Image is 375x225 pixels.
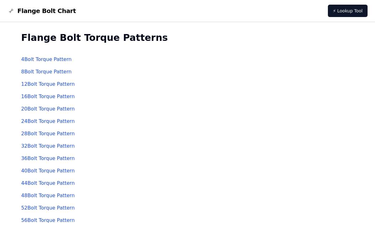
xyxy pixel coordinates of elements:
a: 16Bolt Torque Pattern [21,93,75,99]
a: 40Bolt Torque Pattern [21,168,75,174]
a: 52Bolt Torque Pattern [21,205,75,211]
a: 4Bolt Torque Pattern [21,56,72,62]
a: 8Bolt Torque Pattern [21,69,72,75]
a: 48Bolt Torque Pattern [21,193,75,198]
a: 32Bolt Torque Pattern [21,143,75,149]
a: 56Bolt Torque Pattern [21,217,75,223]
a: 12Bolt Torque Pattern [21,81,75,87]
a: 44Bolt Torque Pattern [21,180,75,186]
span: Flange Bolt Chart [17,6,76,15]
h2: Flange Bolt Torque Patterns [21,32,354,43]
a: 20Bolt Torque Pattern [21,106,75,112]
a: ⚡ Lookup Tool [328,5,368,17]
img: Flange Bolt Chart Logo [7,7,15,15]
a: 36Bolt Torque Pattern [21,155,75,161]
a: 24Bolt Torque Pattern [21,118,75,124]
a: 28Bolt Torque Pattern [21,131,75,136]
a: Flange Bolt Chart LogoFlange Bolt Chart [7,6,76,15]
